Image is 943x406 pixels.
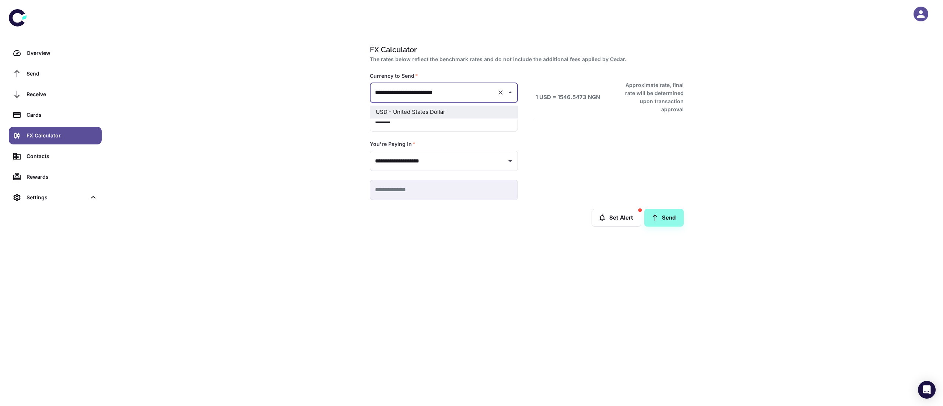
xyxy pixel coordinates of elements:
[9,127,102,144] a: FX Calculator
[9,85,102,103] a: Receive
[27,173,97,181] div: Rewards
[27,132,97,140] div: FX Calculator
[617,81,684,113] h6: Approximate rate, final rate will be determined upon transaction approval
[505,156,515,166] button: Open
[918,381,936,399] div: Open Intercom Messenger
[9,44,102,62] a: Overview
[370,140,416,148] label: You're Paying In
[370,44,681,55] h1: FX Calculator
[27,90,97,98] div: Receive
[27,49,97,57] div: Overview
[9,65,102,83] a: Send
[370,72,418,80] label: Currency to Send
[9,106,102,124] a: Cards
[370,106,518,119] li: USD - United States Dollar
[505,87,515,98] button: Close
[9,147,102,165] a: Contacts
[592,209,641,227] button: Set Alert
[644,209,684,227] a: Send
[27,193,86,202] div: Settings
[9,168,102,186] a: Rewards
[9,189,102,206] div: Settings
[27,111,97,119] div: Cards
[27,152,97,160] div: Contacts
[536,93,600,102] h6: 1 USD = 1546.5473 NGN
[495,87,506,98] button: Clear
[27,70,97,78] div: Send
